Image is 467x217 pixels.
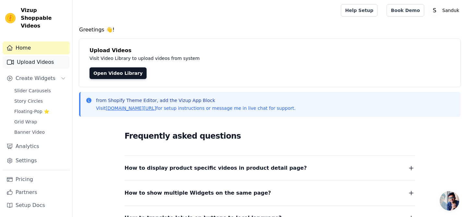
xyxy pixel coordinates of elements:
[125,188,415,198] button: How to show multiple Widgets on the same page?
[3,186,70,199] a: Partners
[341,4,377,17] a: Help Setup
[21,6,67,30] span: Vizup Shoppable Videos
[3,199,70,212] a: Setup Docs
[3,173,70,186] a: Pricing
[125,130,415,143] h2: Frequently asked questions
[90,67,147,79] a: Open Video Library
[96,97,295,104] p: from Shopify Theme Editor, add the Vizup App Block
[3,56,70,69] a: Upload Videos
[96,105,295,111] p: Visit for setup instructions or message me in live chat for support.
[16,74,55,82] span: Create Widgets
[106,106,156,111] a: [DOMAIN_NAME][URL]
[90,47,450,54] h4: Upload Videos
[125,164,415,173] button: How to display product specific videos in product detail page?
[3,140,70,153] a: Analytics
[10,86,70,95] a: Slider Carousels
[125,188,271,198] span: How to show multiple Widgets on the same page?
[3,154,70,167] a: Settings
[440,191,459,211] div: Open chat
[5,13,16,23] img: Vizup
[14,108,49,115] span: Floating-Pop ⭐
[14,119,37,125] span: Grid Wrap
[10,128,70,137] a: Banner Video
[3,41,70,54] a: Home
[429,5,462,16] button: S Sanduk
[125,164,307,173] span: How to display product specific videos in product detail page?
[90,54,380,62] p: Visit Video Library to upload videos from system
[79,26,461,34] h4: Greetings 👋!
[387,4,424,17] a: Book Demo
[10,97,70,106] a: Story Circles
[14,129,45,135] span: Banner Video
[3,72,70,85] button: Create Widgets
[433,7,436,14] text: S
[440,5,462,16] p: Sanduk
[10,117,70,126] a: Grid Wrap
[14,87,51,94] span: Slider Carousels
[14,98,43,104] span: Story Circles
[10,107,70,116] a: Floating-Pop ⭐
